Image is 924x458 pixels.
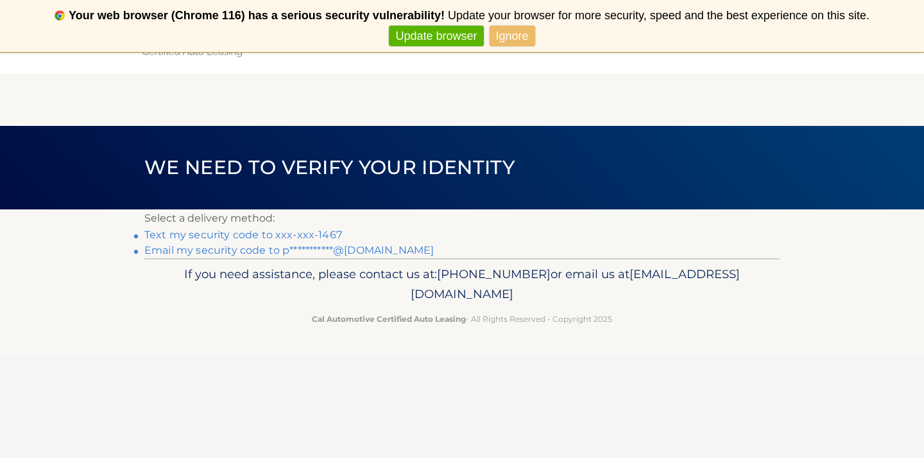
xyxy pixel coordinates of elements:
a: Text my security code to xxx-xxx-1467 [144,229,342,241]
a: Ignore [490,26,535,47]
p: Select a delivery method: [144,209,780,227]
strong: Cal Automotive Certified Auto Leasing [312,314,466,324]
span: We need to verify your identity [144,155,515,179]
span: [PHONE_NUMBER] [437,267,551,281]
p: - All Rights Reserved - Copyright 2025 [153,312,771,326]
b: Your web browser (Chrome 116) has a serious security vulnerability! [69,9,445,22]
a: Update browser [389,26,483,47]
p: If you need assistance, please contact us at: or email us at [153,264,771,305]
span: Update your browser for more security, speed and the best experience on this site. [448,9,869,22]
